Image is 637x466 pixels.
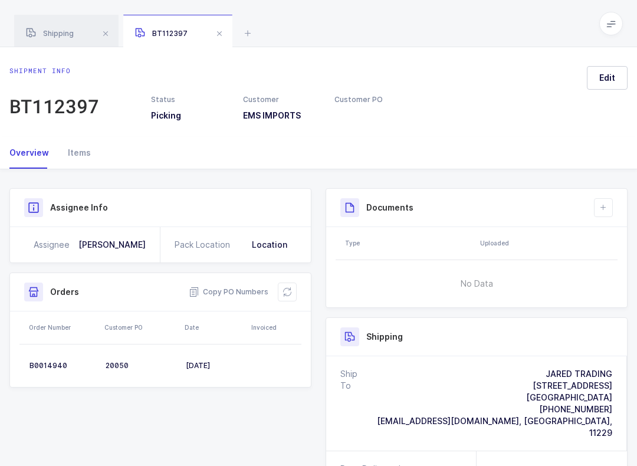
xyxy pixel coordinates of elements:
[345,238,473,248] div: Type
[78,239,146,251] div: [PERSON_NAME]
[369,368,612,380] div: JARED TRADING
[366,202,413,214] h3: Documents
[340,368,369,439] div: Ship To
[599,72,615,84] span: Edit
[587,66,628,90] button: Edit
[9,66,99,76] div: Shipment info
[369,392,612,403] div: [GEOGRAPHIC_DATA]
[406,266,547,301] span: No Data
[185,323,244,332] div: Date
[252,239,287,251] div: Location
[151,110,229,122] h3: Picking
[251,323,292,332] div: Invoiced
[480,238,608,248] div: Uploaded
[369,380,612,392] div: [STREET_ADDRESS]
[377,416,612,438] span: [EMAIL_ADDRESS][DOMAIN_NAME], [GEOGRAPHIC_DATA], 11229
[29,361,96,370] div: B0014940
[106,361,176,370] div: 20050
[58,137,91,169] div: Items
[243,110,321,122] h3: EMS IMPORTS
[9,137,58,169] div: Overview
[50,286,79,298] h3: Orders
[334,94,412,105] div: Customer PO
[29,323,97,332] div: Order Number
[186,361,243,370] div: [DATE]
[50,202,108,214] h3: Assignee Info
[175,239,230,251] div: Pack Location
[366,331,403,343] h3: Shipping
[26,29,74,38] span: Shipping
[135,29,188,38] span: BT112397
[104,323,178,332] div: Customer PO
[34,239,70,251] div: Assignee
[243,94,321,105] div: Customer
[369,403,612,415] div: [PHONE_NUMBER]
[189,286,268,298] button: Copy PO Numbers
[151,94,229,105] div: Status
